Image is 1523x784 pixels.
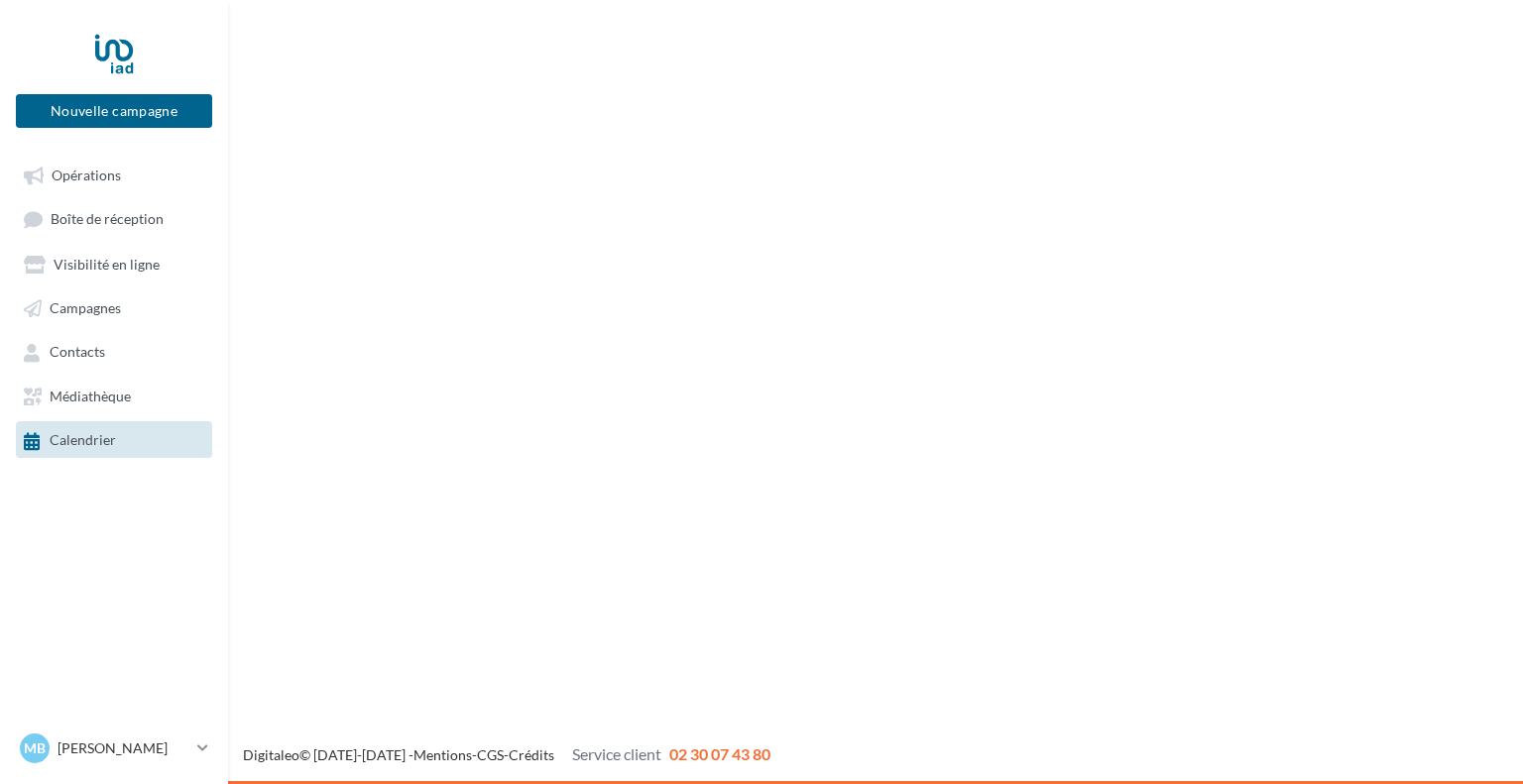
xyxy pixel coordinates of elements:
a: Campagnes [12,289,216,325]
a: Digitaleo [243,746,299,763]
span: Boîte de réception [51,211,164,228]
a: Calendrier [12,421,216,457]
span: Service client [572,744,661,763]
span: Médiathèque [50,388,131,404]
a: Visibilité en ligne [12,246,216,281]
span: Campagnes [50,299,121,316]
a: Boîte de réception [12,200,216,237]
span: © [DATE]-[DATE] - - - [243,746,770,763]
span: Opérations [52,167,121,183]
a: Contacts [12,333,216,369]
span: Calendrier [50,432,116,449]
a: Médiathèque [12,378,216,413]
a: Crédits [509,746,554,763]
a: MB [PERSON_NAME] [16,729,212,767]
span: Visibilité en ligne [54,256,160,273]
p: [PERSON_NAME] [58,738,189,758]
a: Opérations [12,157,216,192]
span: 02 30 07 43 80 [669,744,770,763]
button: Nouvelle campagne [16,94,212,128]
span: Contacts [50,344,105,361]
a: Mentions [413,746,472,763]
span: MB [24,738,46,758]
a: CGS [477,746,504,763]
